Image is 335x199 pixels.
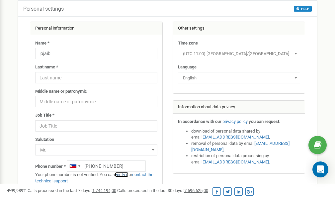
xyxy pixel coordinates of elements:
[67,161,82,171] div: Telephone country code
[35,72,157,83] input: Last name
[35,172,153,183] a: contact the technical support
[202,135,269,140] a: [EMAIL_ADDRESS][DOMAIN_NAME]
[35,88,87,95] label: Middle name or patronymic
[35,163,66,170] label: Phone number *
[178,64,197,70] label: Language
[178,72,300,83] span: English
[117,188,208,193] span: Calls processed in the last 30 days :
[28,188,116,193] span: Calls processed in the last 7 days :
[180,49,298,58] span: (UTC-11:00) Pacific/Midway
[67,160,146,172] input: +1-800-555-55-55
[35,144,157,155] span: Mr.
[35,137,54,143] label: Salutation
[312,161,328,177] div: Open Intercom Messenger
[35,112,54,119] label: Job Title *
[178,119,221,124] strong: In accordance with our
[35,172,157,184] p: Your phone number is not verified. You can or
[178,40,198,47] label: Time zone
[173,22,305,35] div: Other settings
[38,146,155,155] span: Mr.
[184,188,208,193] u: 7 596 625,00
[35,96,157,107] input: Middle name or patronymic
[222,119,248,124] a: privacy policy
[191,141,290,152] a: [EMAIL_ADDRESS][DOMAIN_NAME]
[178,48,300,59] span: (UTC-11:00) Pacific/Midway
[202,159,269,164] a: [EMAIL_ADDRESS][DOMAIN_NAME]
[191,141,300,153] li: removal of personal data by email ,
[35,48,157,59] input: Name
[35,40,49,47] label: Name *
[30,22,162,35] div: Personal information
[294,6,312,12] button: HELP
[92,188,116,193] u: 1 744 194,00
[249,119,281,124] strong: you can request:
[35,64,58,70] label: Last name *
[23,6,64,12] h5: Personal settings
[115,172,128,177] a: verify it
[191,153,300,165] li: restriction of personal data processing by email .
[191,128,300,141] li: download of personal data shared by email ,
[180,73,298,83] span: English
[7,188,27,193] span: 99,989%
[173,101,305,114] div: Information about data privacy
[35,120,157,132] input: Job Title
